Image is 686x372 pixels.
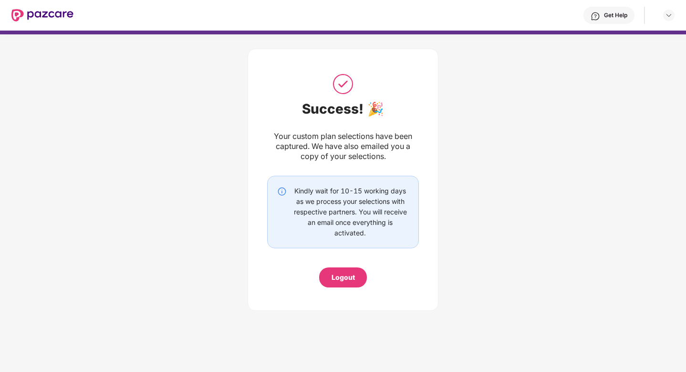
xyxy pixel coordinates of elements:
[291,186,409,238] div: Kindly wait for 10-15 working days as we process your selections with respective partners. You wi...
[591,11,600,21] img: svg+xml;base64,PHN2ZyBpZD0iSGVscC0zMngzMiIgeG1sbnM9Imh0dHA6Ly93d3cudzMub3JnLzIwMDAvc3ZnIiB3aWR0aD...
[665,11,673,19] img: svg+xml;base64,PHN2ZyBpZD0iRHJvcGRvd24tMzJ4MzIiIHhtbG5zPSJodHRwOi8vd3d3LnczLm9yZy8yMDAwL3N2ZyIgd2...
[267,131,419,161] div: Your custom plan selections have been captured. We have also emailed you a copy of your selections.
[331,72,355,96] img: svg+xml;base64,PHN2ZyB3aWR0aD0iNTAiIGhlaWdodD0iNTAiIHZpZXdCb3g9IjAgMCA1MCA1MCIgZmlsbD0ibm9uZSIgeG...
[267,101,419,117] div: Success! 🎉
[277,187,287,196] img: svg+xml;base64,PHN2ZyBpZD0iSW5mby0yMHgyMCIgeG1sbnM9Imh0dHA6Ly93d3cudzMub3JnLzIwMDAvc3ZnIiB3aWR0aD...
[604,11,627,19] div: Get Help
[332,272,355,283] div: Logout
[11,9,73,21] img: New Pazcare Logo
